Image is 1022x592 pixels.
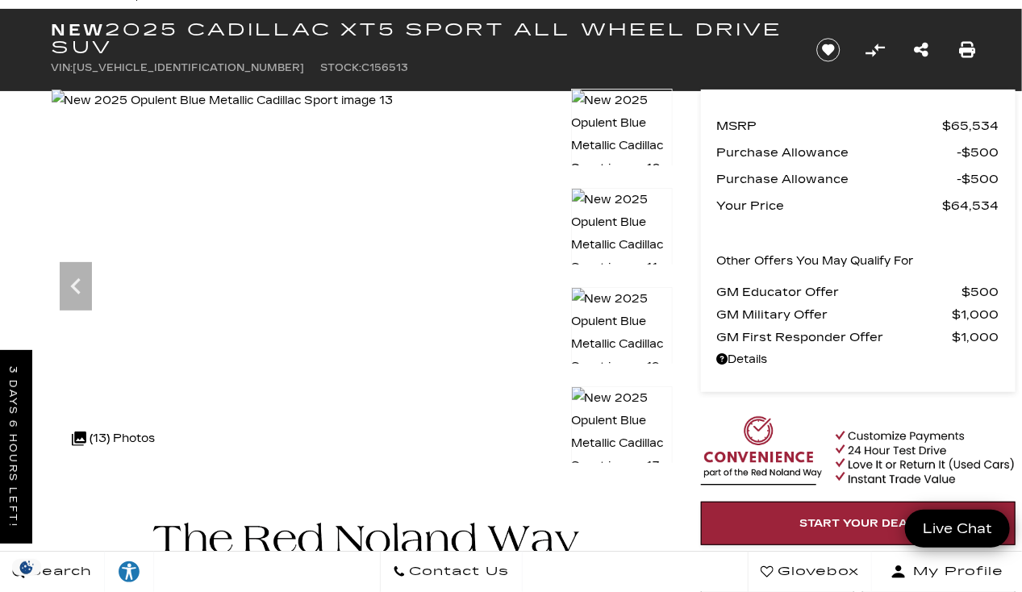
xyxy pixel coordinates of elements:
button: Save vehicle [811,37,846,63]
a: Explore your accessibility options [105,552,154,592]
button: Compare Vehicle [863,38,887,62]
a: Live Chat [905,510,1010,548]
a: MSRP $65,534 [717,115,999,137]
a: Your Price $64,534 [717,194,999,217]
span: $1,000 [953,303,999,326]
div: Explore your accessibility options [105,560,153,584]
span: GM Military Offer [717,303,953,326]
span: Purchase Allowance [717,168,957,190]
img: New 2025 Opulent Blue Metallic Cadillac Sport image 10 [571,89,673,181]
span: Contact Us [406,561,510,583]
span: Search [25,561,92,583]
span: GM Educator Offer [717,281,962,303]
h1: 2025 Cadillac XT5 Sport All Wheel Drive SUV [52,21,790,56]
span: $500 [962,281,999,303]
span: Stock: [321,62,362,73]
span: $65,534 [943,115,999,137]
button: Open user profile menu [872,552,1022,592]
a: GM First Responder Offer $1,000 [717,326,999,348]
span: Start Your Deal [800,517,916,530]
a: GM Educator Offer $500 [717,281,999,303]
a: Contact Us [380,552,523,592]
span: My Profile [907,561,1003,583]
a: Purchase Allowance $500 [717,141,999,164]
span: MSRP [717,115,943,137]
span: GM First Responder Offer [717,326,953,348]
img: New 2025 Opulent Blue Metallic Cadillac Sport image 13 [571,386,673,478]
span: $500 [957,141,999,164]
section: Click to Open Cookie Consent Modal [8,559,45,576]
a: Purchase Allowance $500 [717,168,999,190]
span: Your Price [717,194,943,217]
a: Print this New 2025 Cadillac XT5 Sport All Wheel Drive SUV [960,39,976,61]
span: C156513 [362,62,409,73]
span: $1,000 [953,326,999,348]
span: VIN: [52,62,73,73]
span: Live Chat [915,519,1000,538]
img: New 2025 Opulent Blue Metallic Cadillac Sport image 13 [52,90,394,112]
strong: New [52,20,105,40]
span: Glovebox [774,561,859,583]
span: $500 [957,168,999,190]
a: GM Military Offer $1,000 [717,303,999,326]
p: Other Offers You May Qualify For [717,250,915,273]
span: [US_VEHICLE_IDENTIFICATION_NUMBER] [73,62,305,73]
div: Previous [60,262,92,311]
a: Share this New 2025 Cadillac XT5 Sport All Wheel Drive SUV [914,39,928,61]
span: $64,534 [943,194,999,217]
img: Opt-Out Icon [8,559,45,576]
div: (13) Photos [64,419,164,458]
span: Purchase Allowance [717,141,957,164]
img: New 2025 Opulent Blue Metallic Cadillac Sport image 12 [571,287,673,379]
a: Details [717,348,999,371]
a: Start Your Deal [701,502,1016,545]
img: New 2025 Opulent Blue Metallic Cadillac Sport image 11 [571,188,673,280]
a: Glovebox [748,552,872,592]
